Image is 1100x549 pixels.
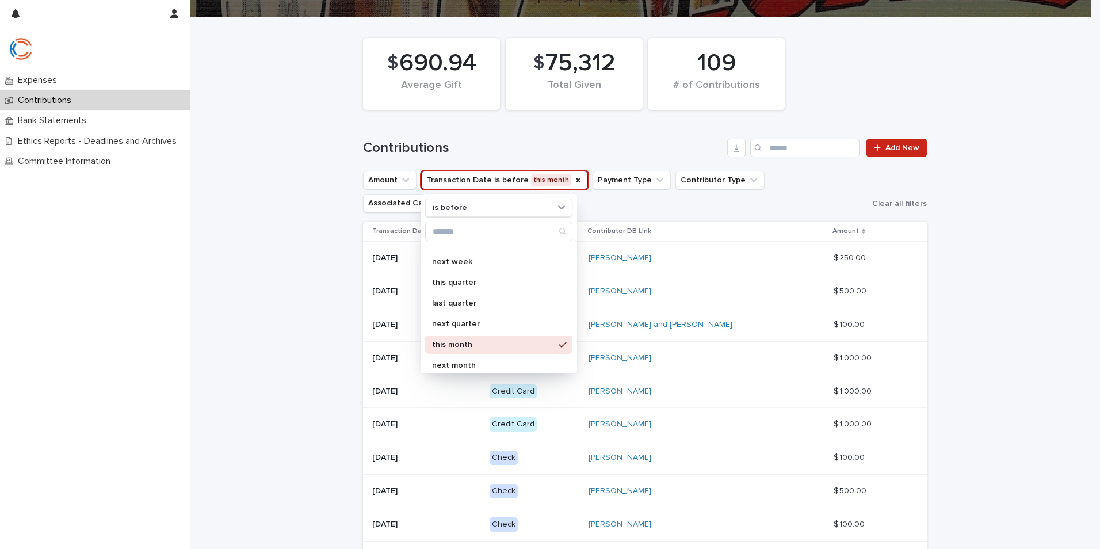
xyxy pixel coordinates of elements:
[667,49,765,78] div: 109
[589,253,651,263] a: [PERSON_NAME]
[399,49,476,78] span: 690.94
[433,203,467,213] p: is before
[363,140,723,157] h1: Contributions
[425,222,572,241] div: Search
[372,420,480,429] p: [DATE]
[834,384,874,396] p: $ 1,000.00
[372,320,480,330] p: [DATE]
[834,451,867,463] p: $ 100.00
[490,417,537,432] div: Credit Card
[589,287,651,296] a: [PERSON_NAME]
[363,275,927,308] tr: [DATE]Credit Card[PERSON_NAME] $ 500.00$ 500.00
[593,171,671,189] button: Payment Type
[834,251,868,263] p: $ 250.00
[372,486,480,496] p: [DATE]
[866,139,927,157] a: Add New
[525,79,623,104] div: Total Given
[832,225,859,238] p: Amount
[589,420,651,429] a: [PERSON_NAME]
[834,318,867,330] p: $ 100.00
[490,451,518,465] div: Check
[363,474,927,508] tr: [DATE]Check[PERSON_NAME] $ 500.00$ 500.00
[363,171,417,189] button: Amount
[13,156,120,167] p: Committee Information
[490,484,518,498] div: Check
[589,486,651,496] a: [PERSON_NAME]
[589,453,651,463] a: [PERSON_NAME]
[372,253,480,263] p: [DATE]
[372,453,480,463] p: [DATE]
[372,520,480,529] p: [DATE]
[432,299,554,307] p: last quarter
[432,320,554,328] p: next quarter
[587,225,651,238] p: Contributor DB LInk
[372,287,480,296] p: [DATE]
[589,387,651,396] a: [PERSON_NAME]
[13,95,81,106] p: Contributions
[490,384,537,399] div: Credit Card
[834,417,874,429] p: $ 1,000.00
[432,361,554,369] p: next month
[363,375,927,408] tr: [DATE]Credit Card[PERSON_NAME] $ 1,000.00$ 1,000.00
[363,508,927,541] tr: [DATE]Check[PERSON_NAME] $ 100.00$ 100.00
[9,37,32,60] img: qJrBEDQOT26p5MY9181R
[834,351,874,363] p: $ 1,000.00
[750,139,860,157] input: Search
[363,194,475,212] button: Associated Candidates
[432,341,554,349] p: this month
[363,441,927,475] tr: [DATE]Check[PERSON_NAME] $ 100.00$ 100.00
[432,279,554,287] p: this quarter
[667,79,765,104] div: # of Contributions
[834,517,867,529] p: $ 100.00
[363,242,927,275] tr: [DATE]Credit Card[PERSON_NAME] $ 250.00$ 250.00
[834,484,869,496] p: $ 500.00
[589,520,651,529] a: [PERSON_NAME]
[13,75,66,86] p: Expenses
[675,171,765,189] button: Contributor Type
[545,49,616,78] span: 75,312
[13,115,96,126] p: Bank Statements
[533,52,544,74] span: $
[432,258,554,266] p: next week
[589,353,651,363] a: [PERSON_NAME]
[885,144,919,152] span: Add New
[490,517,518,532] div: Check
[363,341,927,375] tr: [DATE]Credit Card[PERSON_NAME] $ 1,000.00$ 1,000.00
[426,222,572,241] input: Search
[868,195,927,212] button: Clear all filters
[363,408,927,441] tr: [DATE]Credit Card[PERSON_NAME] $ 1,000.00$ 1,000.00
[372,387,480,396] p: [DATE]
[589,320,732,330] a: [PERSON_NAME] and [PERSON_NAME]
[421,171,588,189] button: Transaction Date
[372,353,480,363] p: [DATE]
[834,284,869,296] p: $ 500.00
[387,52,398,74] span: $
[13,136,186,147] p: Ethics Reports - Deadlines and Archives
[372,225,429,238] p: Transaction Date
[872,200,927,208] span: Clear all filters
[363,308,927,341] tr: [DATE]Credit Card[PERSON_NAME] and [PERSON_NAME] $ 100.00$ 100.00
[383,79,480,104] div: Average Gift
